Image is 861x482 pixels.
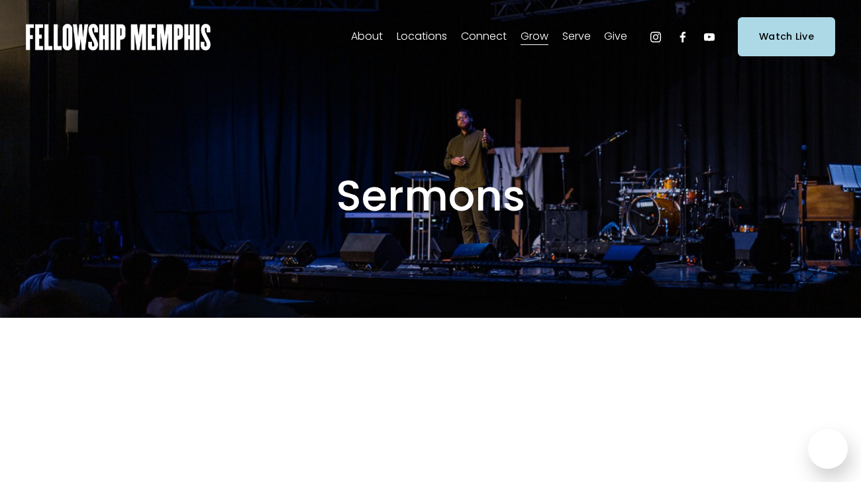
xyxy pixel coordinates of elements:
[397,27,447,46] span: Locations
[676,30,689,44] a: Facebook
[604,26,627,48] a: folder dropdown
[461,26,507,48] a: folder dropdown
[351,27,383,46] span: About
[397,26,447,48] a: folder dropdown
[351,26,383,48] a: folder dropdown
[703,30,716,44] a: YouTube
[461,27,507,46] span: Connect
[521,27,548,46] span: Grow
[649,30,662,44] a: Instagram
[562,26,591,48] a: folder dropdown
[521,26,548,48] a: folder dropdown
[604,27,627,46] span: Give
[738,17,835,56] a: Watch Live
[26,24,211,50] img: Fellowship Memphis
[132,170,729,222] h1: Sermons
[562,27,591,46] span: Serve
